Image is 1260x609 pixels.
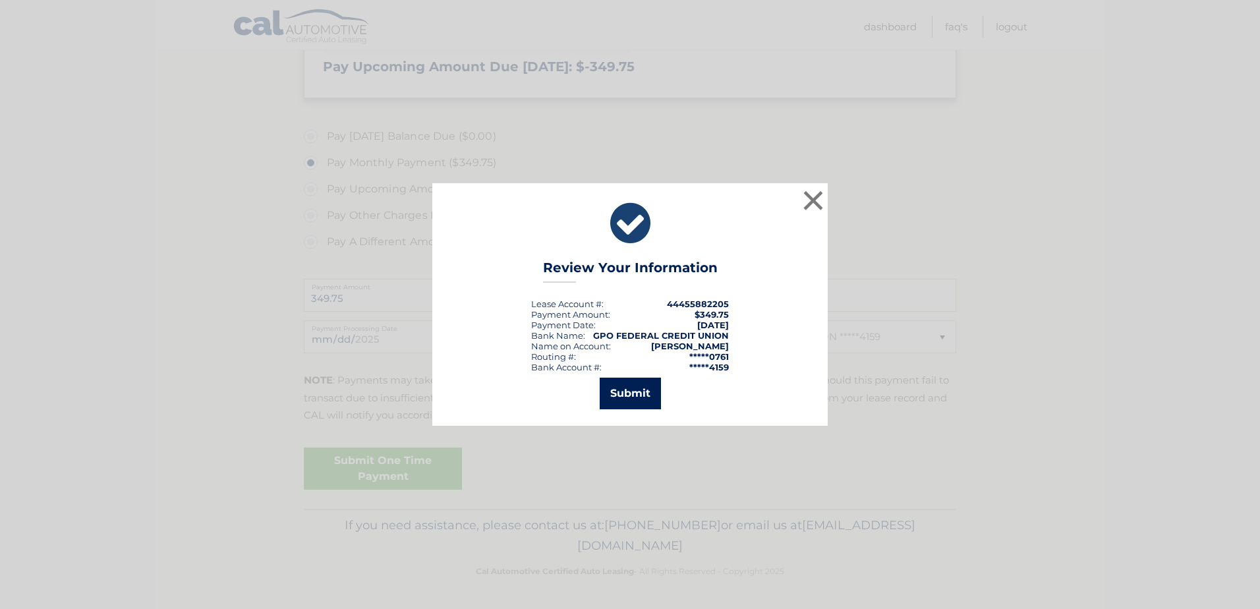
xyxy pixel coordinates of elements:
h3: Review Your Information [543,260,718,283]
div: Routing #: [531,351,576,362]
strong: 44455882205 [667,299,729,309]
strong: GPO FEDERAL CREDIT UNION [593,330,729,341]
div: Name on Account: [531,341,611,351]
span: [DATE] [697,320,729,330]
div: Bank Account #: [531,362,602,372]
span: $349.75 [695,309,729,320]
strong: [PERSON_NAME] [651,341,729,351]
span: Payment Date [531,320,594,330]
div: Payment Amount: [531,309,610,320]
button: Submit [600,378,661,409]
div: Bank Name: [531,330,585,341]
div: : [531,320,596,330]
button: × [800,187,826,214]
div: Lease Account #: [531,299,604,309]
